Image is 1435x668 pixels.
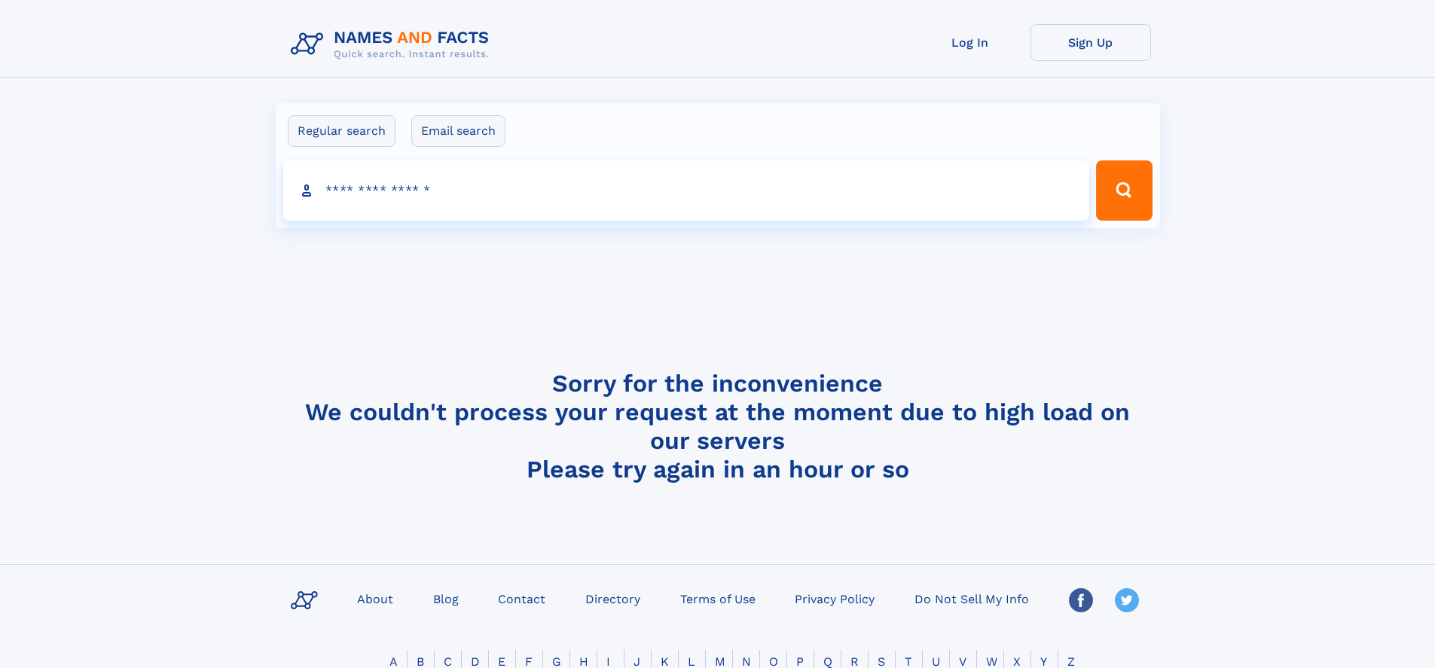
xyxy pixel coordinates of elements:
a: Directory [579,587,646,609]
a: Contact [492,587,551,609]
a: Do Not Sell My Info [908,587,1035,609]
a: Privacy Policy [789,587,881,609]
a: Log In [910,24,1030,61]
a: Sign Up [1030,24,1151,61]
label: Email search [411,115,505,147]
input: search input [283,160,1090,221]
h4: Sorry for the inconvenience We couldn't process your request at the moment due to high load on ou... [285,369,1151,483]
img: Logo Names and Facts [285,24,502,65]
a: Blog [427,587,465,609]
a: Terms of Use [674,587,762,609]
label: Regular search [288,115,395,147]
img: Facebook [1069,588,1093,612]
img: Twitter [1115,588,1139,612]
button: Search Button [1096,160,1152,221]
a: About [351,587,399,609]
